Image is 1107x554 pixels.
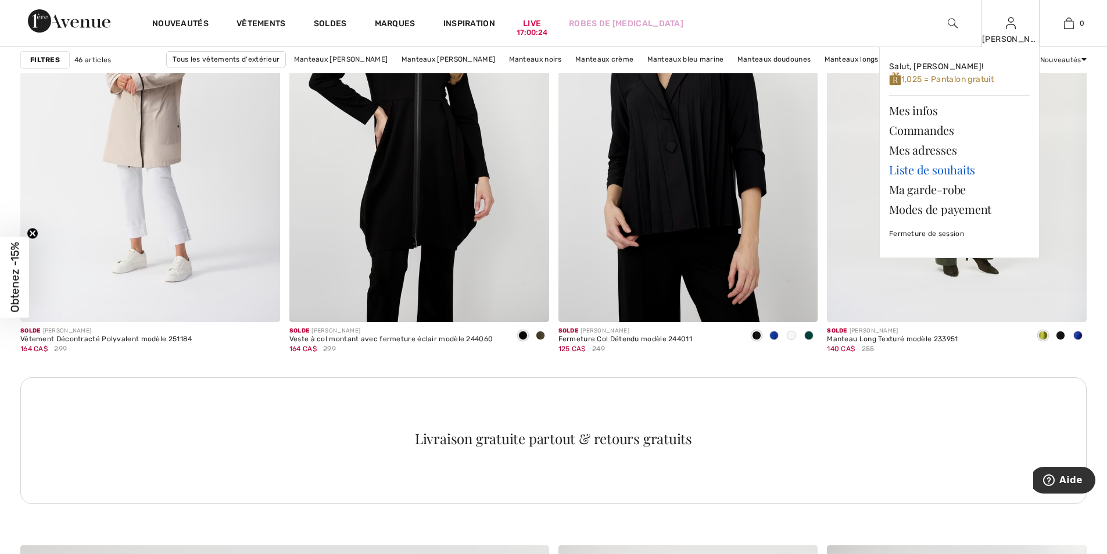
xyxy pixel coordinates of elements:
div: Iguana [532,327,549,346]
div: 17:00:24 [517,27,547,38]
a: Manteaux bleu marine [642,52,730,67]
img: recherche [948,16,958,30]
img: Mes infos [1006,16,1016,30]
a: Manteaux noirs [503,52,568,67]
span: Solde [20,327,41,334]
div: [PERSON_NAME] [289,327,493,335]
div: Veste à col montant avec fermeture éclair modèle 244060 [289,335,493,344]
span: 46 articles [74,55,111,65]
div: Royal Sapphire 163 [765,327,783,346]
span: 1,025 = Pantalon gratuit [889,74,994,84]
span: Obtenez -15% [8,242,22,312]
a: Commandes [889,120,1030,140]
a: Modes de payement [889,199,1030,219]
span: Solde [558,327,579,334]
span: 0 [1080,18,1084,28]
span: 164 CA$ [20,345,48,353]
div: Royal Sapphire 163 [1069,327,1087,346]
span: 299 [323,344,336,354]
span: 299 [54,344,67,354]
img: 1ère Avenue [28,9,110,33]
a: Se connecter [1006,17,1016,28]
div: [PERSON_NAME] [982,33,1039,45]
a: Manteaux doudounes [732,52,816,67]
div: [PERSON_NAME] [558,327,693,335]
a: Live17:00:24 [523,17,541,30]
a: Manteaux [PERSON_NAME] [288,52,394,67]
div: Off White [783,327,800,346]
div: Manteau Long Texturé modèle 233951 [827,335,958,344]
span: Inspiration [443,19,495,31]
div: Wasabi [1034,327,1052,346]
span: Salut, [PERSON_NAME]! [889,62,983,72]
a: Vêtements [237,19,286,31]
a: Liste de souhaits [889,160,1030,180]
a: Mes infos [889,101,1030,120]
a: Manteaux longs [819,52,884,67]
span: 140 CA$ [827,345,855,353]
a: 0 [1040,16,1097,30]
div: Absolute green [800,327,818,346]
button: Close teaser [27,227,38,239]
a: Fermeture de session [889,219,1030,248]
a: Nouveautés [152,19,209,31]
div: Black [514,327,532,346]
a: Salut, [PERSON_NAME]! 1,025 = Pantalon gratuit [889,56,1030,91]
span: 255 [862,344,875,354]
div: [PERSON_NAME] [20,327,192,335]
div: [PERSON_NAME] [827,327,958,335]
a: Mes adresses [889,140,1030,160]
a: Manteaux [PERSON_NAME] [396,52,501,67]
img: loyalty_logo_r.svg [889,72,901,86]
a: Ma garde-robe [889,180,1030,199]
div: Black [748,327,765,346]
a: Manteaux crème [569,52,639,67]
span: Solde [289,327,310,334]
div: Vêtement Décontracté Polyvalent modèle 251184 [20,335,192,344]
a: Robes de [MEDICAL_DATA] [569,17,683,30]
a: Soldes [314,19,347,31]
a: Marques [375,19,415,31]
div: Fermeture Col Détendu modèle 244011 [558,335,693,344]
span: 249 [592,344,605,354]
strong: Filtres [30,55,60,65]
a: Tous les vêtements d'extérieur [166,51,286,67]
span: Solde [827,327,847,334]
span: 164 CA$ [289,345,317,353]
div: Black [1052,327,1069,346]
div: Livraison gratuite partout & retours gratuits [42,431,1065,445]
img: Mon panier [1064,16,1074,30]
iframe: Ouvre un widget dans lequel vous pouvez trouver plus d’informations [1033,467,1095,496]
span: 125 CA$ [558,345,586,353]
